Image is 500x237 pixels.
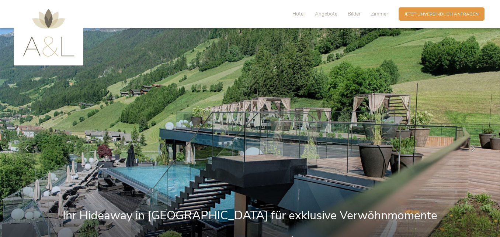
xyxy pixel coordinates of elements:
img: AMONTI & LUNARIS Wellnessresort [23,9,74,57]
span: Zimmer [371,10,388,17]
span: Jetzt unverbindlich anfragen [404,11,479,17]
span: Angebote [315,10,337,17]
span: Hotel [292,10,305,17]
span: Bilder [348,10,361,17]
